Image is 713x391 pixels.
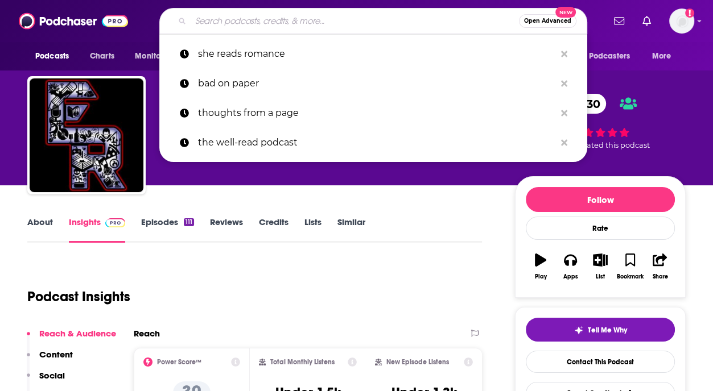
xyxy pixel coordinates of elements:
p: Reach & Audience [39,328,116,339]
button: Apps [555,246,585,287]
span: Charts [90,48,114,64]
button: Share [645,246,675,287]
span: New [555,7,576,18]
div: Play [535,273,547,280]
input: Search podcasts, credits, & more... [191,12,519,30]
a: Charts [83,45,121,67]
p: Social [39,370,65,381]
h2: Total Monthly Listens [270,358,335,366]
div: Rate [526,217,675,240]
button: open menu [644,45,686,67]
p: the well-read podcast [198,128,555,157]
div: Apps [563,273,578,280]
p: thoughts from a page [198,98,555,128]
a: Reviews [210,217,243,243]
button: Social [27,370,65,391]
button: List [586,246,615,287]
a: thoughts from a page [159,98,587,128]
span: Monitoring [135,48,175,64]
h2: New Episode Listens [386,358,449,366]
a: Show notifications dropdown [638,11,656,31]
a: Lists [304,217,322,243]
a: Contact This Podcast [526,351,675,373]
a: the well-read podcast [159,128,587,157]
button: Bookmark [615,246,645,287]
button: open menu [568,45,646,67]
img: Podchaser Pro [105,218,125,227]
span: Logged in as BKusilek [669,9,694,34]
a: she reads romance [159,39,587,69]
span: For Podcasters [575,48,630,64]
a: bad on paper [159,69,587,98]
a: About [27,217,53,243]
div: 30 1 personrated this podcast [515,86,686,157]
button: Content [27,349,73,370]
h1: Podcast Insights [27,288,130,305]
button: Reach & Audience [27,328,116,349]
span: rated this podcast [584,141,650,149]
h2: Reach [134,328,160,339]
svg: Add a profile image [685,9,694,18]
h2: Power Score™ [157,358,201,366]
a: Episodes111 [141,217,194,243]
span: Tell Me Why [588,326,627,335]
a: Show notifications dropdown [609,11,629,31]
p: Content [39,349,73,360]
div: 111 [184,218,194,226]
a: InsightsPodchaser Pro [69,217,125,243]
a: Similar [337,217,365,243]
span: 30 [575,94,606,114]
button: Show profile menu [669,9,694,34]
span: Podcasts [35,48,69,64]
img: Podchaser - Follow, Share and Rate Podcasts [19,10,128,32]
button: open menu [127,45,190,67]
div: List [596,273,605,280]
div: Search podcasts, credits, & more... [159,8,587,34]
p: she reads romance [198,39,555,69]
span: More [652,48,671,64]
button: open menu [27,45,84,67]
span: Open Advanced [524,18,571,24]
div: Bookmark [617,273,644,280]
div: Share [652,273,667,280]
img: User Profile [669,9,694,34]
button: tell me why sparkleTell Me Why [526,318,675,342]
img: Epic Realms Podcast [30,78,143,192]
button: Play [526,246,555,287]
button: Open AdvancedNew [519,14,576,28]
img: tell me why sparkle [574,326,583,335]
button: Follow [526,187,675,212]
p: bad on paper [198,69,555,98]
a: Credits [259,217,289,243]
